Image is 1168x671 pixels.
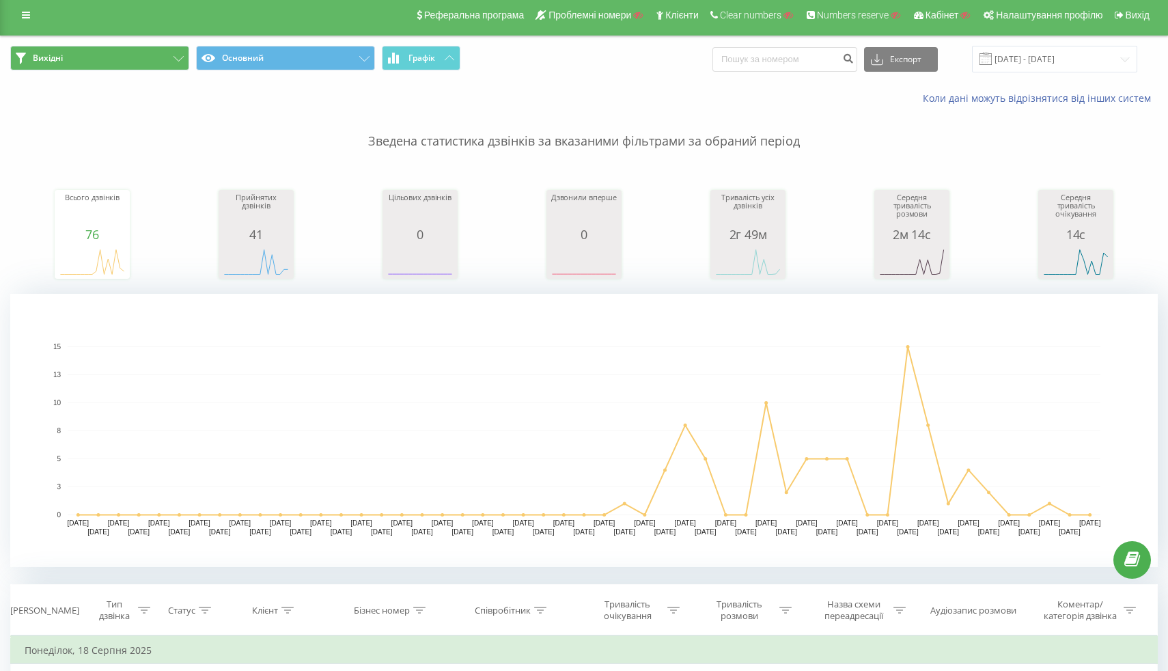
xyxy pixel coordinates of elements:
[57,427,61,435] text: 8
[573,528,595,536] text: [DATE]
[1042,193,1110,228] div: Середня тривалість очікування
[714,228,782,241] div: 2г 49м
[755,519,777,527] text: [DATE]
[998,519,1020,527] text: [DATE]
[354,605,410,616] div: Бізнес номер
[475,605,531,616] div: Співробітник
[128,528,150,536] text: [DATE]
[594,519,615,527] text: [DATE]
[817,10,889,20] span: Numbers reserve
[270,519,292,527] text: [DATE]
[310,519,332,527] text: [DATE]
[391,519,413,527] text: [DATE]
[108,519,130,527] text: [DATE]
[411,528,433,536] text: [DATE]
[550,228,618,241] div: 0
[252,605,278,616] div: Клієнт
[57,455,61,463] text: 5
[222,241,290,282] svg: A chart.
[930,605,1016,616] div: Аудіозапис розмови
[222,228,290,241] div: 41
[386,193,454,228] div: Цільових дзвінків
[33,53,63,64] span: Вихідні
[371,528,393,536] text: [DATE]
[57,511,61,519] text: 0
[654,528,676,536] text: [DATE]
[715,519,737,527] text: [DATE]
[550,241,618,282] svg: A chart.
[996,10,1102,20] span: Налаштування профілю
[878,241,946,282] svg: A chart.
[196,46,375,70] button: Основний
[57,483,61,491] text: 3
[1018,528,1040,536] text: [DATE]
[53,371,61,379] text: 13
[720,10,781,20] span: Clear numbers
[923,92,1158,105] a: Коли дані можуть відрізнятися вiд інших систем
[512,519,534,527] text: [DATE]
[168,605,195,616] div: Статус
[1040,599,1120,622] div: Коментар/категорія дзвінка
[58,241,126,282] svg: A chart.
[714,241,782,282] svg: A chart.
[926,10,959,20] span: Кабінет
[169,528,191,536] text: [DATE]
[331,528,352,536] text: [DATE]
[11,637,1158,664] td: Понеділок, 18 Серпня 2025
[695,528,717,536] text: [DATE]
[816,528,838,536] text: [DATE]
[10,294,1158,567] svg: A chart.
[1079,519,1101,527] text: [DATE]
[714,193,782,228] div: Тривалість усіх дзвінків
[1042,241,1110,282] svg: A chart.
[68,519,89,527] text: [DATE]
[58,228,126,241] div: 76
[674,519,696,527] text: [DATE]
[53,399,61,407] text: 10
[978,528,1000,536] text: [DATE]
[897,528,919,536] text: [DATE]
[796,519,818,527] text: [DATE]
[614,528,636,536] text: [DATE]
[53,343,61,351] text: 15
[665,10,699,20] span: Клієнти
[408,53,435,63] span: Графік
[1126,10,1150,20] span: Вихід
[703,599,776,622] div: Тривалість розмови
[1042,228,1110,241] div: 14с
[290,528,311,536] text: [DATE]
[548,10,631,20] span: Проблемні номери
[382,46,460,70] button: Графік
[836,519,858,527] text: [DATE]
[1039,519,1061,527] text: [DATE]
[817,599,890,622] div: Назва схеми переадресації
[712,47,857,72] input: Пошук за номером
[230,519,251,527] text: [DATE]
[87,528,109,536] text: [DATE]
[735,528,757,536] text: [DATE]
[958,519,979,527] text: [DATE]
[10,105,1158,150] p: Зведена статистика дзвінків за вказаними фільтрами за обраний період
[938,528,960,536] text: [DATE]
[472,519,494,527] text: [DATE]
[209,528,231,536] text: [DATE]
[550,193,618,228] div: Дзвонили вперше
[249,528,271,536] text: [DATE]
[58,193,126,228] div: Всього дзвінків
[492,528,514,536] text: [DATE]
[533,528,555,536] text: [DATE]
[857,528,878,536] text: [DATE]
[386,241,454,282] svg: A chart.
[451,528,473,536] text: [DATE]
[386,228,454,241] div: 0
[553,519,575,527] text: [DATE]
[432,519,454,527] text: [DATE]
